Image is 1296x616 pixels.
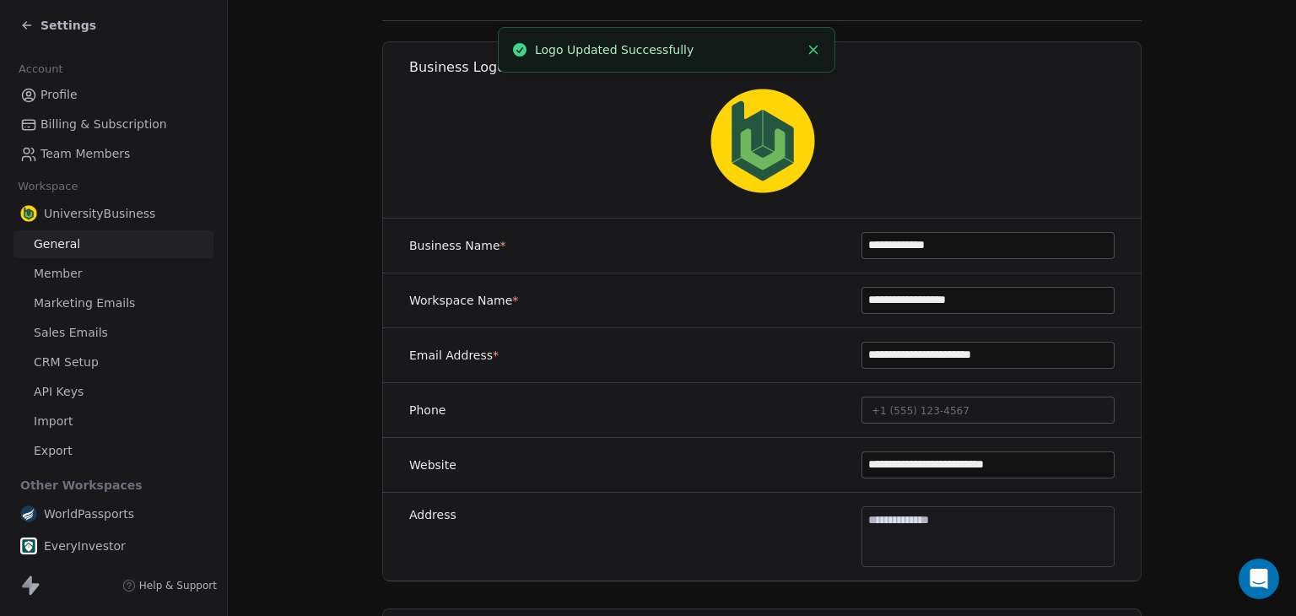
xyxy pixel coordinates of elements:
span: Other Workspaces [13,472,149,499]
span: API Keys [34,383,84,401]
a: Member [13,260,213,288]
span: Help & Support [139,579,217,592]
span: CRM Setup [34,354,99,371]
a: Team Members [13,140,213,168]
span: +1 (555) 123-4567 [872,405,969,417]
a: Help & Support [122,579,217,592]
span: Workspace [11,174,85,199]
a: API Keys [13,378,213,406]
span: General [34,235,80,253]
span: UniversityBusiness [44,205,155,222]
span: Member [34,265,83,283]
span: Import [34,413,73,430]
img: EI%20Icon%20New_48%20(White%20Backround).png [20,538,37,554]
a: Billing & Subscription [13,111,213,138]
a: Export [13,437,213,465]
label: Phone [409,402,445,419]
a: Settings [20,17,96,34]
span: Billing & Subscription [40,116,167,133]
span: Export [34,442,73,460]
label: Workspace Name [409,292,518,309]
a: CRM Setup [13,349,213,376]
button: +1 (555) 123-4567 [861,397,1115,424]
span: Profile [40,86,78,104]
span: Sales Emails [34,324,108,342]
a: Marketing Emails [13,289,213,317]
label: Address [409,506,456,523]
div: Open Intercom Messenger [1239,559,1279,599]
a: Sales Emails [13,319,213,347]
div: Logo Updated Successfully [535,41,799,59]
label: Business Name [409,237,506,254]
span: Team Members [40,145,130,163]
a: Profile [13,81,213,109]
a: Import [13,408,213,435]
span: Marketing Emails [34,294,135,312]
a: General [13,230,213,258]
img: ub-favicon.webp [709,87,817,195]
img: ub-favicon.webp [20,205,37,222]
span: Settings [40,17,96,34]
span: EveryInvestor [44,538,126,554]
button: Close toast [802,39,824,61]
label: Website [409,457,456,473]
label: Email Address [409,347,499,364]
h1: Business Logo [409,58,1142,77]
span: WorldPassports [44,505,134,522]
img: favicon.webp [20,505,37,522]
span: Account [11,57,70,82]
